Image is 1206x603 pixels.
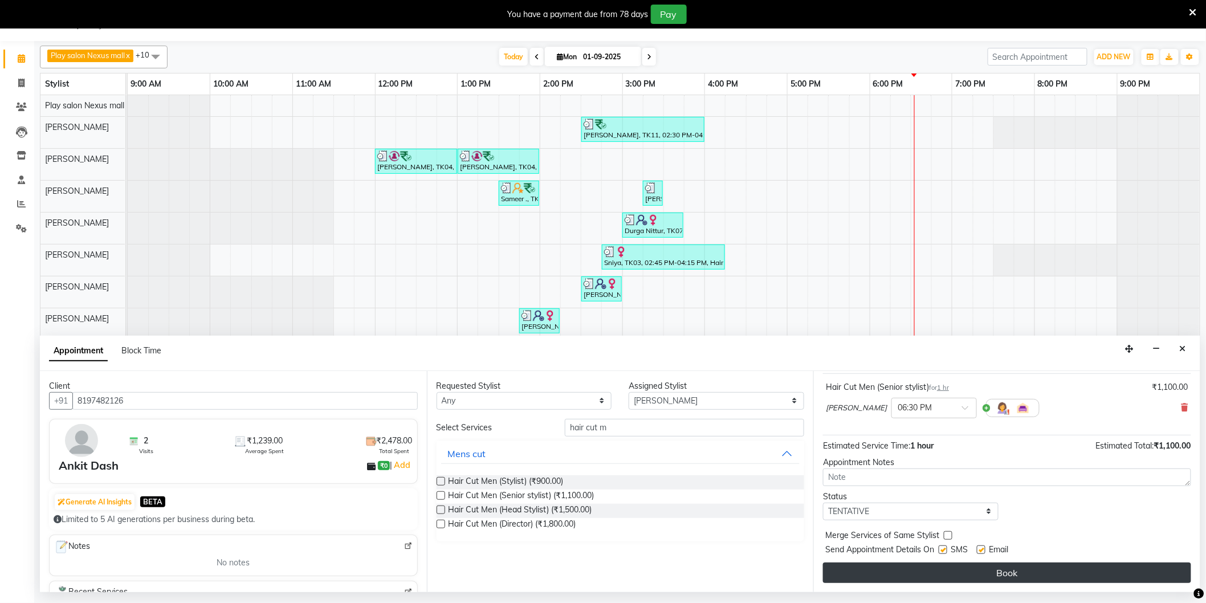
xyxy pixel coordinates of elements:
[378,461,390,470] span: ₹0
[144,435,148,447] span: 2
[1035,76,1071,92] a: 8:00 PM
[823,491,999,503] div: Status
[500,182,538,204] div: Sameer ., TK06, 01:30 PM-02:00 PM, [PERSON_NAME] Shaping
[823,457,1191,468] div: Appointment Notes
[54,514,413,525] div: Limited to 5 AI generations per business during beta.
[823,563,1191,583] button: Book
[247,435,283,447] span: ₹1,239.00
[390,458,412,472] span: |
[139,447,153,455] span: Visits
[49,392,73,410] button: +91
[45,282,109,292] span: [PERSON_NAME]
[448,447,486,461] div: Mens cut
[1097,52,1131,61] span: ADD NEW
[45,186,109,196] span: [PERSON_NAME]
[1096,441,1154,451] span: Estimated Total:
[51,51,125,60] span: Play salon Nexus mall
[826,402,887,414] span: [PERSON_NAME]
[629,380,804,392] div: Assigned Stylist
[823,441,910,451] span: Estimated Service Time:
[705,76,741,92] a: 4:00 PM
[140,496,165,507] span: BETA
[910,441,934,451] span: 1 hour
[45,250,109,260] span: [PERSON_NAME]
[989,544,1008,558] span: Email
[929,384,949,392] small: for
[217,557,250,569] span: No notes
[1118,76,1154,92] a: 9:00 PM
[246,447,284,455] span: Average Spent
[392,458,412,472] a: Add
[826,381,949,393] div: Hair Cut Men (Senior stylist)
[825,529,939,544] span: Merge Services of Same Stylist
[136,50,158,59] span: +10
[45,122,109,132] span: [PERSON_NAME]
[45,313,109,324] span: [PERSON_NAME]
[459,150,538,172] div: [PERSON_NAME], TK04, 01:00 PM-02:00 PM, New Generation Bond Building Treatment add -on
[449,504,592,518] span: Hair Cut Men (Head Stylist) (₹1,500.00)
[825,544,934,558] span: Send Appointment Details On
[554,52,580,61] span: Mon
[603,246,724,268] div: Sniya, TK03, 02:45 PM-04:15 PM, Hair Cut [DEMOGRAPHIC_DATA] (Senior Stylist),FUSIO-DOSE PLUS RITU...
[788,76,824,92] a: 5:00 PM
[380,447,410,455] span: Total Spent
[72,392,418,410] input: Search by Name/Mobile/Email/Code
[952,76,988,92] a: 7:00 PM
[996,401,1009,415] img: Hairdresser.png
[1094,49,1134,65] button: ADD NEW
[651,5,687,24] button: Pay
[458,76,494,92] a: 1:00 PM
[520,310,559,332] div: [PERSON_NAME], TK09, 01:45 PM-02:15 PM, Classic manicure
[293,76,334,92] a: 11:00 AM
[565,419,804,437] input: Search by service name
[59,457,119,474] div: Ankit Dash
[376,150,456,172] div: [PERSON_NAME], TK04, 12:00 PM-01:00 PM, INOA Root Touch-Up Medium
[55,494,135,510] button: Generate AI Insights
[377,435,413,447] span: ₹2,478.00
[45,79,69,89] span: Stylist
[644,182,662,204] div: [PERSON_NAME], TK12, 03:15 PM-03:30 PM, Hair Cut Men (Senior stylist)
[449,490,594,504] span: Hair Cut Men (Senior stylist) (₹1,100.00)
[121,345,161,356] span: Block Time
[582,278,621,300] div: [PERSON_NAME], TK10, 02:30 PM-03:00 PM, Hair Cut [DEMOGRAPHIC_DATA] (Senior Stylist)
[437,380,612,392] div: Requested Stylist
[1152,381,1188,393] div: ₹1,100.00
[45,154,109,164] span: [PERSON_NAME]
[376,76,416,92] a: 12:00 PM
[449,475,564,490] span: Hair Cut Men (Stylist) (₹900.00)
[128,76,164,92] a: 9:00 AM
[1175,340,1191,358] button: Close
[540,76,576,92] a: 2:00 PM
[65,424,98,457] img: avatar
[49,341,108,361] span: Appointment
[210,76,251,92] a: 10:00 AM
[49,380,418,392] div: Client
[582,119,703,140] div: [PERSON_NAME], TK11, 02:30 PM-04:00 PM, [PERSON_NAME] Shaping,Hair Cut Men (Senior stylist)
[623,76,659,92] a: 3:00 PM
[428,422,556,434] div: Select Services
[1016,401,1030,415] img: Interior.png
[45,100,124,111] span: Play salon Nexus mall
[45,218,109,228] span: [PERSON_NAME]
[937,384,949,392] span: 1 hr
[54,586,128,600] span: Recent Services
[870,76,906,92] a: 6:00 PM
[441,443,800,464] button: Mens cut
[54,540,90,555] span: Notes
[125,51,130,60] a: x
[449,518,576,532] span: Hair Cut Men (Director) (₹1,800.00)
[499,48,528,66] span: Today
[1154,441,1191,451] span: ₹1,100.00
[508,9,649,21] div: You have a payment due from 78 days
[580,48,637,66] input: 2025-09-01
[951,544,968,558] span: SMS
[624,214,682,236] div: Durga Nittur, TK07, 03:00 PM-03:45 PM, Hair Cut [DEMOGRAPHIC_DATA] (Senior Stylist)
[988,48,1087,66] input: Search Appointment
